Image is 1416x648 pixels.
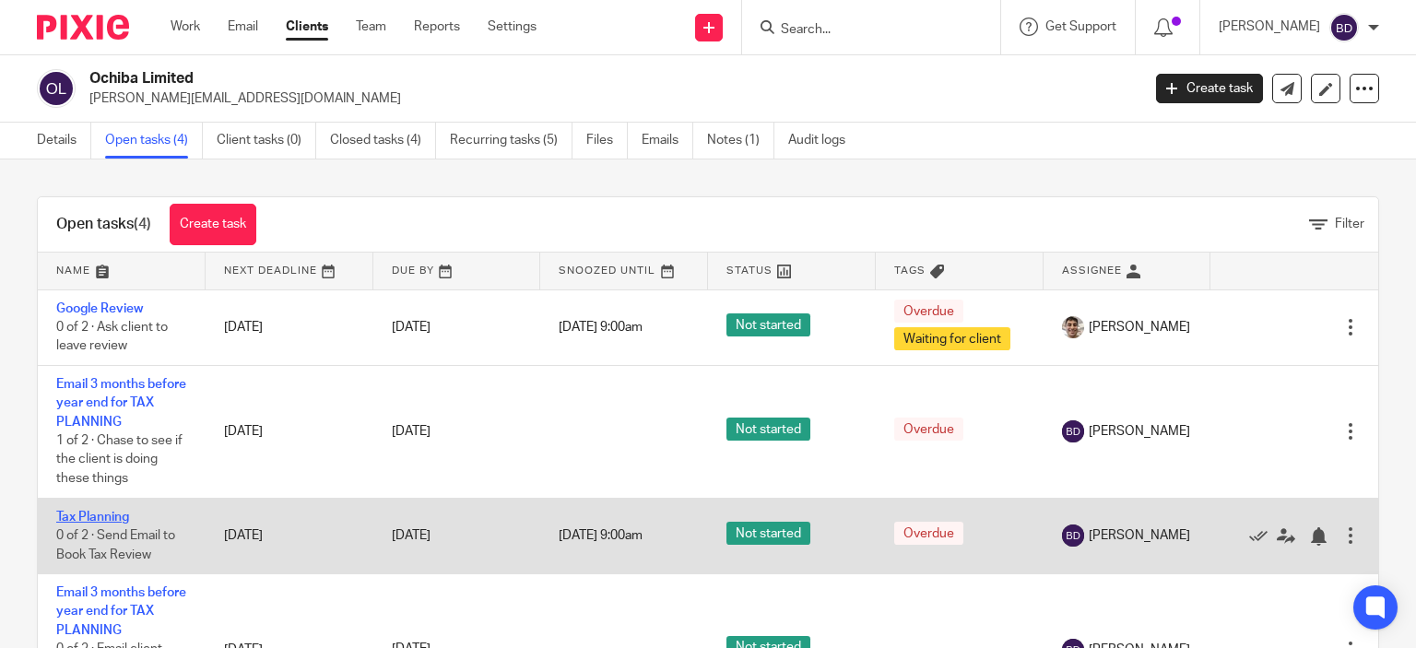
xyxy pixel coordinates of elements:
[450,123,572,159] a: Recurring tasks (5)
[894,265,926,276] span: Tags
[56,321,168,353] span: 0 of 2 · Ask client to leave review
[1045,20,1116,33] span: Get Support
[414,18,460,36] a: Reports
[206,498,373,573] td: [DATE]
[1335,218,1364,230] span: Filter
[1089,422,1190,441] span: [PERSON_NAME]
[217,123,316,159] a: Client tasks (0)
[392,529,431,542] span: [DATE]
[1062,316,1084,338] img: PXL_20240409_141816916.jpg
[779,22,945,39] input: Search
[894,300,963,323] span: Overdue
[56,302,143,315] a: Google Review
[1156,74,1263,103] a: Create task
[206,365,373,498] td: [DATE]
[559,265,655,276] span: Snoozed Until
[559,529,643,542] span: [DATE] 9:00am
[1062,524,1084,547] img: svg%3E
[1089,526,1190,545] span: [PERSON_NAME]
[330,123,436,159] a: Closed tasks (4)
[392,321,431,334] span: [DATE]
[56,434,183,485] span: 1 of 2 · Chase to see if the client is doing these things
[37,69,76,108] img: svg%3E
[894,327,1010,350] span: Waiting for client
[488,18,537,36] a: Settings
[726,418,810,441] span: Not started
[1329,13,1359,42] img: svg%3E
[392,425,431,438] span: [DATE]
[170,204,256,245] a: Create task
[206,289,373,365] td: [DATE]
[286,18,328,36] a: Clients
[894,418,963,441] span: Overdue
[89,89,1128,108] p: [PERSON_NAME][EMAIL_ADDRESS][DOMAIN_NAME]
[642,123,693,159] a: Emails
[1219,18,1320,36] p: [PERSON_NAME]
[171,18,200,36] a: Work
[37,123,91,159] a: Details
[559,321,643,334] span: [DATE] 9:00am
[228,18,258,36] a: Email
[134,217,151,231] span: (4)
[56,511,129,524] a: Tax Planning
[56,586,186,637] a: Email 3 months before year end for TAX PLANNING
[788,123,859,159] a: Audit logs
[356,18,386,36] a: Team
[1249,526,1277,545] a: Mark as done
[726,313,810,336] span: Not started
[894,522,963,545] span: Overdue
[586,123,628,159] a: Files
[37,15,129,40] img: Pixie
[89,69,921,88] h2: Ochiba Limited
[56,215,151,234] h1: Open tasks
[105,123,203,159] a: Open tasks (4)
[726,522,810,545] span: Not started
[56,529,175,561] span: 0 of 2 · Send Email to Book Tax Review
[726,265,773,276] span: Status
[1062,420,1084,442] img: svg%3E
[1089,318,1190,336] span: [PERSON_NAME]
[707,123,774,159] a: Notes (1)
[56,378,186,429] a: Email 3 months before year end for TAX PLANNING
